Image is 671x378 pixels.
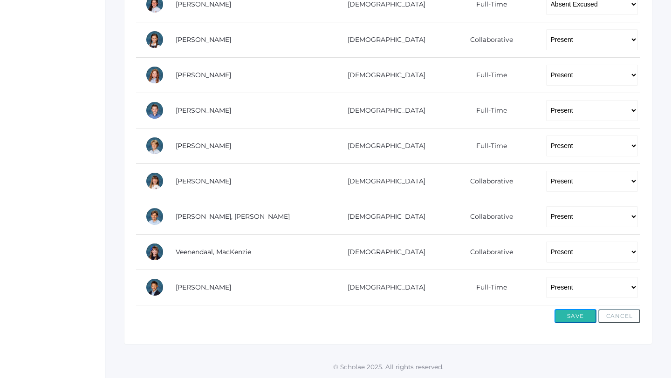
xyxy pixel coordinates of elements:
a: [PERSON_NAME] [176,106,231,115]
td: [DEMOGRAPHIC_DATA] [326,270,440,305]
div: Adeline Porter [145,66,164,84]
div: Hunter Reid [145,101,164,120]
td: [DEMOGRAPHIC_DATA] [326,199,440,234]
p: © Scholae 2025. All rights reserved. [105,362,671,371]
div: Elijah Waite [145,278,164,297]
td: [DEMOGRAPHIC_DATA] [326,128,440,163]
td: [DEMOGRAPHIC_DATA] [326,93,440,128]
a: [PERSON_NAME] [176,177,231,185]
a: [PERSON_NAME] [176,35,231,44]
button: Cancel [598,309,640,323]
td: Full-Time [440,57,536,93]
div: Huck Thompson [145,207,164,226]
button: Save [555,309,596,323]
a: Veenendaal, MacKenzie [176,248,251,256]
td: Collaborative [440,199,536,234]
a: [PERSON_NAME] [176,142,231,150]
a: [PERSON_NAME], [PERSON_NAME] [176,212,290,221]
td: [DEMOGRAPHIC_DATA] [326,234,440,270]
div: Keilani Taylor [145,172,164,190]
a: [PERSON_NAME] [176,283,231,291]
td: Collaborative [440,234,536,270]
td: [DEMOGRAPHIC_DATA] [326,57,440,93]
td: Collaborative [440,22,536,57]
td: [DEMOGRAPHIC_DATA] [326,22,440,57]
td: [DEMOGRAPHIC_DATA] [326,163,440,199]
a: [PERSON_NAME] [176,71,231,79]
td: Full-Time [440,128,536,163]
div: William Sigwing [145,136,164,155]
td: Full-Time [440,270,536,305]
td: Collaborative [440,163,536,199]
div: MacKenzie Veenendaal [145,243,164,261]
div: Scarlett Maurer [145,30,164,49]
td: Full-Time [440,93,536,128]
